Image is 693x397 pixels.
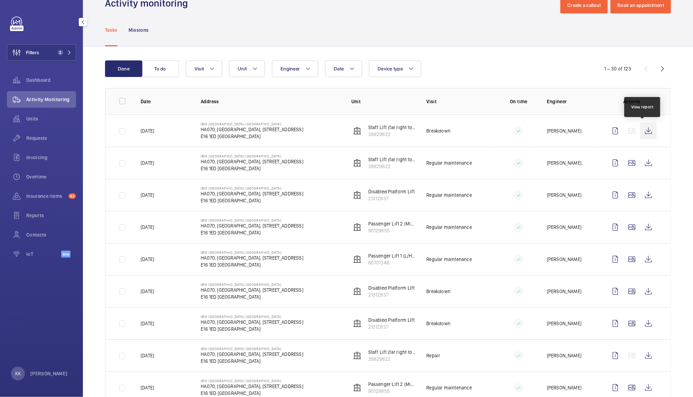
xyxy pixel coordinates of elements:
[353,351,361,360] img: elevator.svg
[201,254,303,261] p: HA070, [GEOGRAPHIC_DATA], [STREET_ADDRESS]
[201,158,303,165] p: HA070, [GEOGRAPHIC_DATA], [STREET_ADDRESS]
[229,60,265,77] button: Unit
[426,384,472,391] p: Regular maintenance
[141,384,154,391] p: [DATE]
[368,252,416,259] p: Passenger Lift 1 (L/H top floor)
[30,370,68,377] p: [PERSON_NAME]
[547,98,596,105] p: Engineer
[368,124,416,131] p: Staff Lift (far right top floor)
[426,159,472,166] p: Regular maintenance
[368,188,415,195] p: Disabled Platform Lift
[141,127,154,134] p: [DATE]
[26,212,76,219] span: Reports
[186,60,222,77] button: Visit
[26,193,66,200] span: Insurance items
[368,163,416,170] p: 38829822
[272,60,318,77] button: Engineer
[26,49,39,56] span: Filters
[141,98,190,105] p: Date
[369,60,421,77] button: Device type
[201,218,303,222] p: IBIS [GEOGRAPHIC_DATA] [GEOGRAPHIC_DATA]
[141,159,154,166] p: [DATE]
[61,251,70,258] span: Beta
[368,156,416,163] p: Staff Lift (far right top floor)
[201,190,303,197] p: HA070, [GEOGRAPHIC_DATA], [STREET_ADDRESS]
[368,227,416,234] p: 90129855
[502,98,536,105] p: On time
[353,319,361,328] img: elevator.svg
[26,96,76,103] span: Activity Monitoring
[353,255,361,263] img: elevator.svg
[426,98,491,105] p: Visit
[368,291,415,298] p: 21312937
[353,127,361,135] img: elevator.svg
[201,347,303,351] p: IBIS [GEOGRAPHIC_DATA] [GEOGRAPHIC_DATA]
[201,379,303,383] p: IBIS [GEOGRAPHIC_DATA] [GEOGRAPHIC_DATA]
[426,127,450,134] p: Breakdown
[201,319,303,326] p: HA070, [GEOGRAPHIC_DATA], [STREET_ADDRESS]
[201,154,303,158] p: IBIS [GEOGRAPHIC_DATA] [GEOGRAPHIC_DATA]
[547,320,581,327] p: [PERSON_NAME]
[201,326,303,332] p: E16 1ED [GEOGRAPHIC_DATA]
[368,356,416,362] p: 38829822
[368,220,416,227] p: Passenger Lift 2 (Middle top floor)
[201,126,303,133] p: HA070, [GEOGRAPHIC_DATA], [STREET_ADDRESS]
[368,317,415,323] p: Disabled Platform Lift
[141,352,154,359] p: [DATE]
[26,173,76,180] span: Overtime
[368,349,416,356] p: Staff Lift (far right top floor)
[26,154,76,161] span: Invoicing
[368,131,416,138] p: 38829822
[201,390,303,397] p: E16 1ED [GEOGRAPHIC_DATA]
[141,224,154,231] p: [DATE]
[631,104,654,110] div: View report
[238,66,247,71] span: Unit
[547,288,581,295] p: [PERSON_NAME]
[547,224,581,231] p: [PERSON_NAME]
[201,351,303,358] p: HA070, [GEOGRAPHIC_DATA], [STREET_ADDRESS]
[201,314,303,319] p: IBIS [GEOGRAPHIC_DATA] [GEOGRAPHIC_DATA]
[426,320,450,327] p: Breakdown
[15,370,21,377] p: KK
[547,384,581,391] p: [PERSON_NAME]
[201,98,340,105] p: Address
[368,323,415,330] p: 21312937
[201,287,303,293] p: HA070, [GEOGRAPHIC_DATA], [STREET_ADDRESS]
[368,259,416,266] p: 80701346
[201,133,303,140] p: E16 1ED [GEOGRAPHIC_DATA]
[325,60,362,77] button: Date
[201,293,303,300] p: E16 1ED [GEOGRAPHIC_DATA]
[141,320,154,327] p: [DATE]
[7,44,76,61] button: Filters2
[26,77,76,84] span: Dashboard
[607,98,657,105] p: Actions
[426,256,472,263] p: Regular maintenance
[26,231,76,238] span: Contacts
[58,50,63,55] span: 2
[426,224,472,231] p: Regular maintenance
[201,186,303,190] p: IBIS [GEOGRAPHIC_DATA] [GEOGRAPHIC_DATA]
[426,352,440,359] p: Repair
[201,261,303,268] p: E16 1ED [GEOGRAPHIC_DATA]
[605,65,631,72] div: 1 – 30 of 123
[201,282,303,287] p: IBIS [GEOGRAPHIC_DATA] [GEOGRAPHIC_DATA]
[334,66,344,71] span: Date
[129,27,149,33] p: Missions
[201,122,303,126] p: IBIS [GEOGRAPHIC_DATA] [GEOGRAPHIC_DATA]
[353,191,361,199] img: elevator.svg
[68,193,76,199] span: 43
[281,66,300,71] span: Engineer
[368,284,415,291] p: Disabled Platform Lift
[201,222,303,229] p: HA070, [GEOGRAPHIC_DATA], [STREET_ADDRESS]
[201,358,303,365] p: E16 1ED [GEOGRAPHIC_DATA]
[141,192,154,198] p: [DATE]
[353,159,361,167] img: elevator.svg
[547,352,581,359] p: [PERSON_NAME]
[368,195,415,202] p: 21312937
[368,381,416,388] p: Passenger Lift 2 (Middle top floor)
[378,66,403,71] span: Device type
[105,27,117,33] p: Tasks
[368,388,416,395] p: 90129855
[201,383,303,390] p: HA070, [GEOGRAPHIC_DATA], [STREET_ADDRESS]
[201,250,303,254] p: IBIS [GEOGRAPHIC_DATA] [GEOGRAPHIC_DATA]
